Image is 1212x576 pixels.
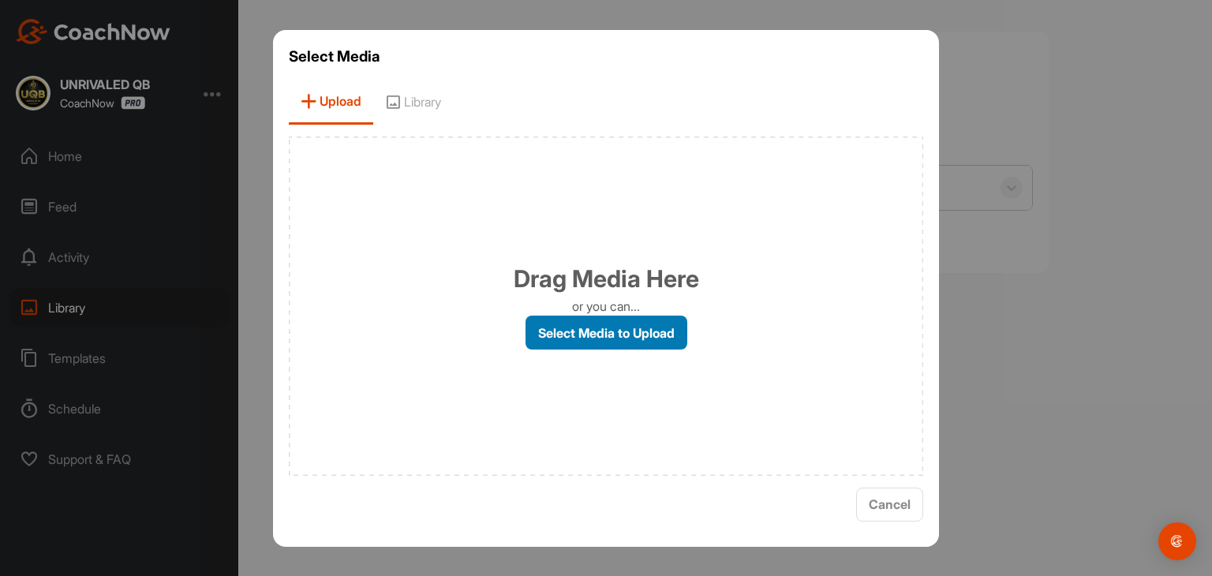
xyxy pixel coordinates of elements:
[856,488,923,522] button: Cancel
[869,496,911,512] span: Cancel
[373,80,453,125] span: Library
[289,46,923,68] h3: Select Media
[514,261,699,297] h1: Drag Media Here
[526,316,687,350] label: Select Media to Upload
[572,297,640,316] p: or you can...
[289,80,373,125] span: Upload
[1158,522,1196,560] div: Open Intercom Messenger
